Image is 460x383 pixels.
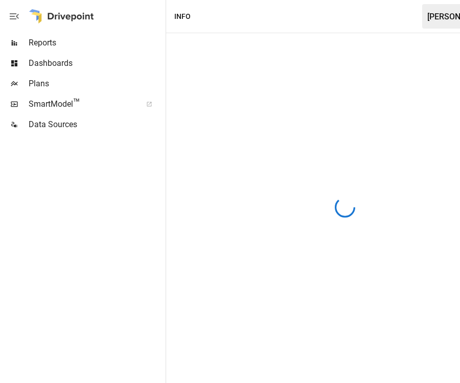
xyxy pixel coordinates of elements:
span: SmartModel [29,98,135,110]
span: Reports [29,37,164,49]
span: ™ [73,97,80,109]
span: Plans [29,78,164,90]
span: Dashboards [29,57,164,69]
span: Data Sources [29,118,164,131]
